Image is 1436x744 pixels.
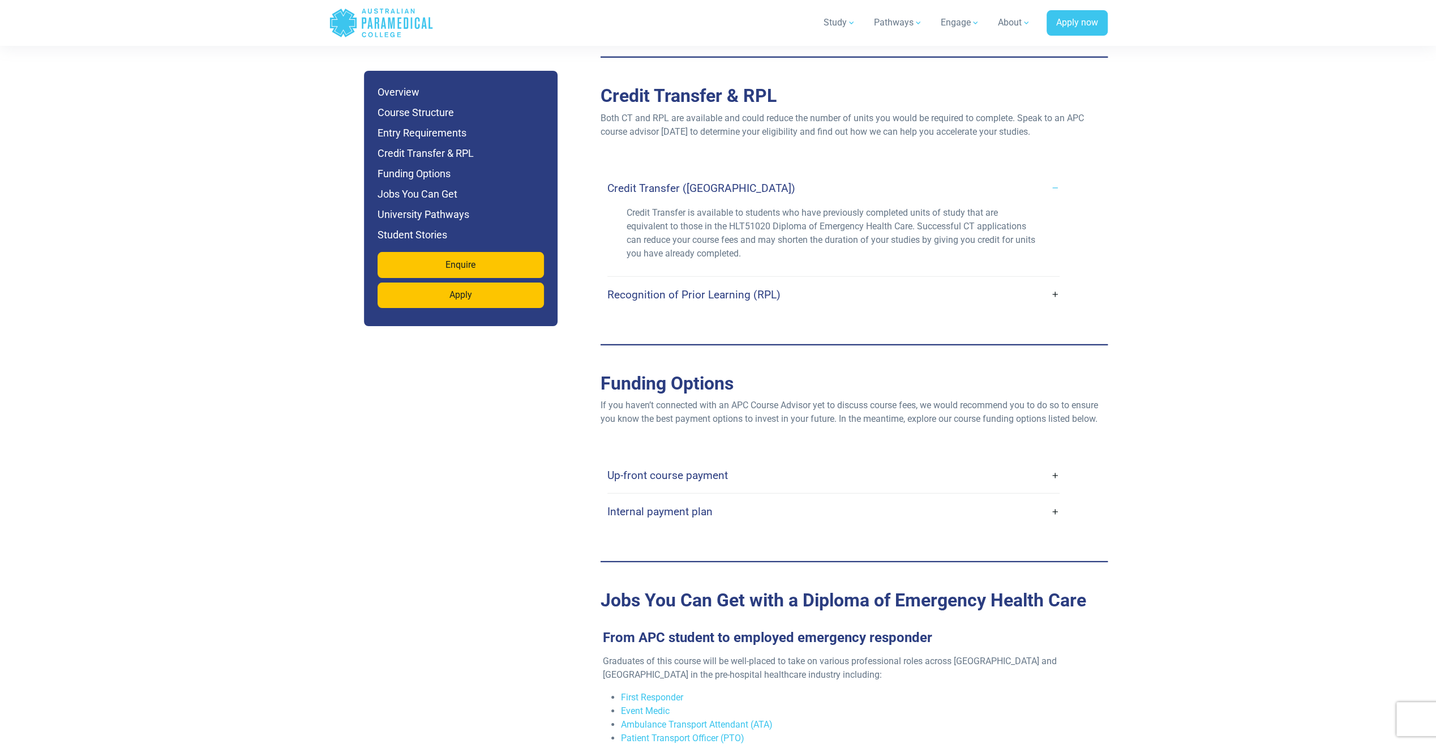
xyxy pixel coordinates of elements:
[817,7,863,39] a: Study
[329,5,434,41] a: Australian Paramedical College
[607,281,1060,308] a: Recognition of Prior Learning (RPL)
[934,7,987,39] a: Engage
[607,182,795,195] h4: Credit Transfer ([GEOGRAPHIC_DATA])
[601,399,1108,426] p: If you haven’t connected with an APC Course Advisor yet to discuss course fees, we would recommen...
[603,655,1096,682] p: Graduates of this course will be well-placed to take on various professional roles across [GEOGRA...
[867,7,929,39] a: Pathways
[601,589,1108,611] h2: Jobs You Can Get
[601,373,1108,394] h2: Funding Options
[621,733,744,743] a: Patient Transport Officer (PTO)
[601,85,1108,106] h2: Credit Transfer & RPL
[607,288,781,301] h4: Recognition of Prior Learning (RPL)
[601,112,1108,139] p: Both CT and RPL are available and could reduce the number of units you would be required to compl...
[607,498,1060,525] a: Internal payment plan
[596,630,1103,646] h3: From APC student to employed emergency responder
[607,505,713,518] h4: Internal payment plan
[621,719,773,730] a: Ambulance Transport Attendant (ATA)
[621,692,683,703] a: First Responder
[991,7,1038,39] a: About
[607,175,1060,202] a: Credit Transfer ([GEOGRAPHIC_DATA])
[627,206,1040,260] p: Credit Transfer is available to students who have previously completed units of study that are eq...
[1047,10,1108,36] a: Apply now
[621,705,670,716] a: Event Medic
[607,469,728,482] h4: Up-front course payment
[607,462,1060,489] a: Up-front course payment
